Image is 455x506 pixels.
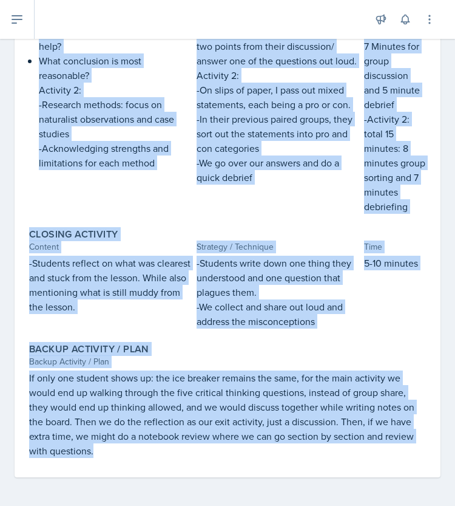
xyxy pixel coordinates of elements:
[364,112,426,126] p: -Activity 2:
[29,371,426,458] p: If only one student shows up: the ice breaker remains the same, for the main activity we would en...
[197,299,359,329] p: -We collect and share out loud and address the misconceptions
[197,68,359,83] p: Activity 2:
[364,126,426,214] p: total 15 minutes: 8 minutes group sorting and 7 minutes debriefing
[39,141,192,170] p: -Acknowledging strengths and limitations for each method
[197,256,359,299] p: -Students write down one thing they understood and one question that plagues them.
[29,256,192,314] p: -Students reflect on what was clearest and stuck from the lesson. While also mentioning what is s...
[29,228,118,241] label: Closing Activity
[39,53,192,83] p: What conclusion is most reasonable?
[39,83,192,97] p: Activity 2:
[197,112,359,156] p: -In their previous paired groups, they sort out the statements into pro and con categories
[29,241,192,253] div: Content
[364,241,426,253] div: Time
[39,97,192,141] p: -Research methods: focus on naturalist observations and case studies
[364,256,426,270] p: 5-10 minutes
[197,241,359,253] div: Strategy / Technique
[364,39,426,112] p: 7 Minutes for group discussion and 5 minute debrief
[39,24,192,53] p: What additional evidence would help?
[29,355,426,368] div: Backup Activity / Plan
[197,83,359,112] p: -On slips of paper, I pass out mixed statements, each being a pro or con.
[197,156,359,185] p: -We go over our answers and do a quick debrief
[197,24,359,68] p: -The students will then share one or two points from their discussion/ answer one of the question...
[29,343,149,355] label: Backup Activity / Plan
